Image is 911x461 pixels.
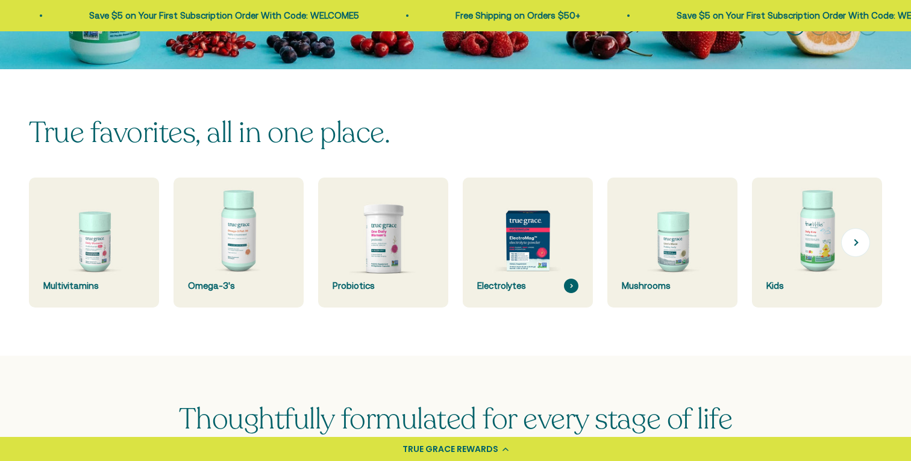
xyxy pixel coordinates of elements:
[402,443,498,456] div: TRUE GRACE REWARDS
[29,178,159,308] a: Multivitamins
[834,16,853,36] button: 4
[86,8,356,23] p: Save $5 on Your First Subscription Order With Code: WELCOME5
[463,178,593,308] a: Electrolytes
[318,178,448,308] a: Probiotics
[766,279,868,293] div: Kids
[858,16,877,36] button: 5
[477,279,578,293] div: Electrolytes
[43,279,145,293] div: Multivitamins
[333,279,434,293] div: Probiotics
[452,10,577,20] a: Free Shipping on Orders $50+
[179,400,732,439] span: Thoughtfully formulated for every stage of life
[786,16,805,36] button: 2
[622,279,723,293] div: Mushrooms
[29,113,390,152] split-lines: True favorites, all in one place.
[762,16,781,36] button: 1
[752,178,882,308] a: Kids
[188,279,289,293] div: Omega-3's
[174,178,304,308] a: Omega-3's
[607,178,737,308] a: Mushrooms
[810,16,829,36] button: 3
